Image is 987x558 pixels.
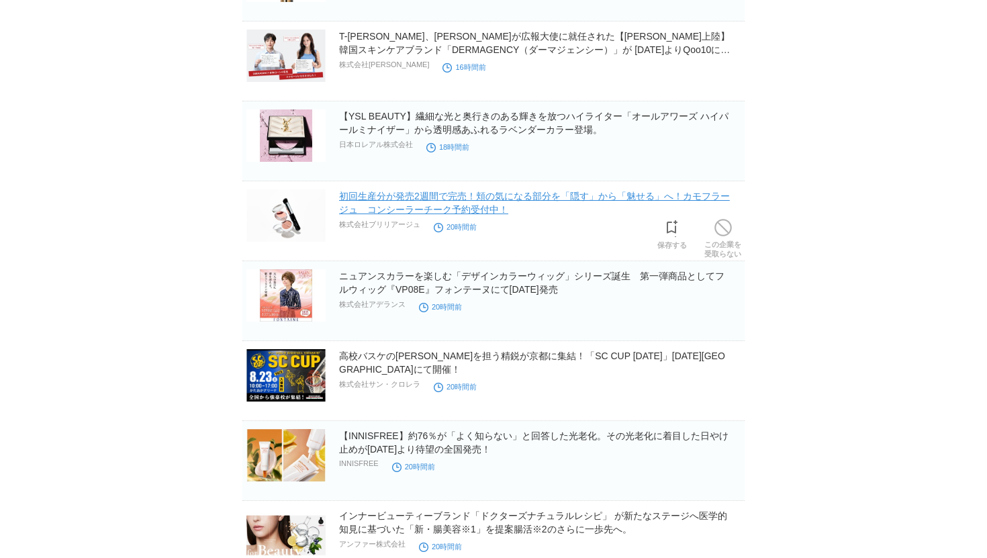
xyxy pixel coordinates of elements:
a: ニュアンスカラーを楽しむ「デザインカラーウィッグ」シリーズ誕生 第一弾商品としてフルウィッグ『VP08E』フォンテーヌにて[DATE]発売 [339,271,724,295]
time: 20時間前 [419,303,462,311]
img: T-ARAヒョミンさん、カン・ダニエルさんが広報大使に就任された【日本初上陸】韓国スキンケアブランド「DERMAGENCY（ダーマジェンシー）」が 8月14日よりQoo10にて先行発売開始！ [246,30,326,82]
p: 日本ロレアル株式会社 [339,140,413,150]
a: 初回生産分が発売2週間で完売！頬の気になる部分を「隠す」から「魅せる」へ！カモフラージュ コンシーラーチーク予約受付中！ [339,191,730,215]
img: 初回生産分が発売2週間で完売！頬の気になる部分を「隠す」から「魅せる」へ！カモフラージュ コンシーラーチーク予約受付中！ [246,189,326,242]
img: 【YSL BEAUTY】繊細な光と奥行きのある輝きを放つハイライター「オールアワーズ ハイパールミナイザー」から透明感あふれるラベンダーカラー登場。 [246,109,326,162]
time: 20時間前 [434,383,477,391]
a: 高校バスケの[PERSON_NAME]を担う精鋭が京都に集結！「SC CUP [DATE]」[DATE][GEOGRAPHIC_DATA]にて開催！ [339,351,725,375]
time: 18時間前 [426,143,469,151]
p: 株式会社アデランス [339,299,406,310]
a: 保存する [657,216,687,250]
a: 【YSL BEAUTY】繊細な光と奥行きのある輝きを放つハイライター「オールアワーズ ハイパールミナイザー」から透明感あふれるラベンダーカラー登場。 [339,111,728,135]
time: 20時間前 [392,463,435,471]
time: 20時間前 [434,223,477,231]
img: 高校バスケの未来を担う精鋭が京都に集結！「SC CUP 2025」8月23日（土）かたおかアリーナ京都にて開催！ [246,349,326,402]
a: インナービューティーブランド「ドクターズナチュラルレシピ」 が新たなステージへ医学的知見に基づいた「新・腸美容※1」を提案腸活※2のさらに一歩先へ。 [339,510,727,534]
p: INNISFREE [339,459,379,467]
a: 【INNISFREE】約76％が「よく知らない」と回答した光老化。その光老化に着目した日やけ止めが[DATE]より待望の全国発売！​ [339,430,728,455]
time: 16時間前 [442,63,485,71]
img: 【INNISFREE】約76％が「よく知らない」と回答した光老化。その光老化に着目した日やけ止めが9月1日（月）より待望の全国発売！​ [246,429,326,481]
p: アンファー株式会社 [339,539,406,549]
a: T-[PERSON_NAME]、[PERSON_NAME]が広報大使に就任された【[PERSON_NAME]上陸】韓国スキンケアブランド「DERMAGENCY（ダーマジェンシー）」が [DATE... [339,31,730,68]
img: ニュアンスカラーを楽しむ「デザインカラーウィッグ」シリーズ誕生 第一弾商品としてフルウィッグ『VP08E』フォンテーヌにて8月15日（金）発売 [246,269,326,322]
p: 株式会社ブリリアージュ [339,220,420,230]
p: 株式会社[PERSON_NAME] [339,60,429,70]
p: 株式会社サン・クロレラ [339,379,420,389]
a: この企業を受取らない [704,216,741,259]
time: 20時間前 [419,543,462,551]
